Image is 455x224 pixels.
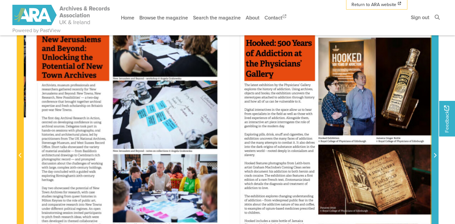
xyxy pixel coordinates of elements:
[12,1,111,29] a: ARA - ARC Magazine | Powered by PastView logo
[118,9,137,26] a: Home
[12,27,61,34] a: Powered by PastView
[137,9,191,26] a: Browse the magazine
[408,9,432,26] a: Sign out
[439,101,455,136] a: Would you like to provide feedback?
[262,9,290,26] a: Contact
[12,5,111,25] img: ARA - ARC Magazine | Powered by PastView
[351,1,396,8] span: Return to ARA website
[243,9,262,26] a: About
[443,105,451,132] span: Feedback
[191,9,243,26] a: Search the magazine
